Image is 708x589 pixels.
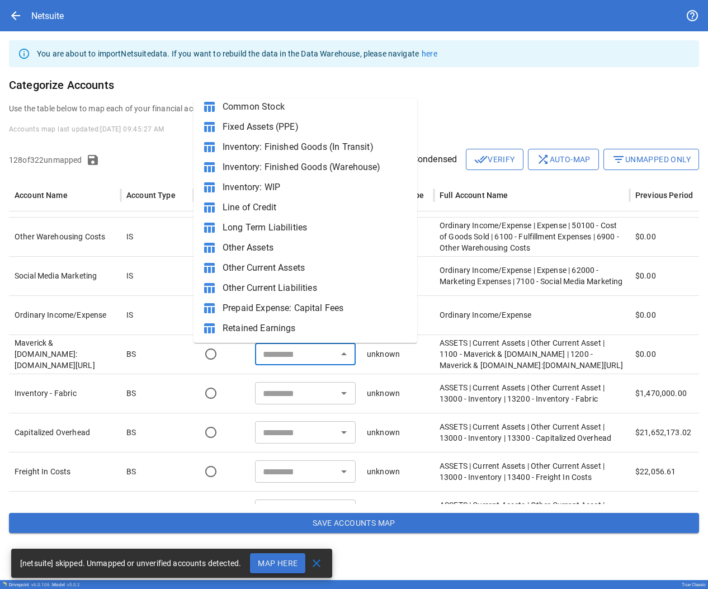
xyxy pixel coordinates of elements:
[367,388,400,399] p: unknown
[202,100,216,114] span: table_chart
[367,427,400,438] p: unknown
[635,309,656,321] p: $0.00
[126,388,136,399] p: BS
[202,181,216,194] span: table_chart
[223,140,408,154] span: Inventory: Finished Goods (In Transit)
[9,125,164,133] span: Accounts map last updated: [DATE] 09:45:27 AM
[223,322,408,335] span: Retained Earnings
[682,582,706,587] div: True Classic
[2,582,7,586] img: Drivepoint
[15,191,68,200] div: Account Name
[223,201,408,214] span: Line of Credit
[474,153,488,166] span: done_all
[466,149,523,170] button: Verify
[9,154,82,166] p: 128 of 322 unmapped
[528,149,599,170] button: Auto-map
[440,382,624,404] p: ASSETS | Current Assets | Other Current Asset | 13000 - Inventory | 13200 - Inventory - Fabric
[126,270,133,281] p: IS
[31,11,64,21] div: Netsuite
[223,261,408,275] span: Other Current Assets
[603,149,699,170] button: Unmapped Only
[336,464,352,479] button: Open
[336,346,352,362] button: Close
[223,281,408,295] span: Other Current Liabilities
[126,348,136,360] p: BS
[635,270,656,281] p: $0.00
[367,348,400,360] p: unknown
[15,309,115,321] p: Ordinary Income/Expense
[612,153,625,166] span: filter_list
[412,153,457,166] span: Condensed
[223,120,408,134] span: Fixed Assets (PPE)
[67,582,80,587] span: v 5.0.2
[310,557,323,570] span: close
[250,553,305,573] button: Map Here
[9,76,699,94] h6: Categorize Accounts
[9,9,22,22] span: arrow_back
[336,425,352,440] button: Open
[15,270,115,281] p: Social Media Marketing
[202,261,216,275] span: table_chart
[52,582,80,587] div: Model
[202,322,216,335] span: table_chart
[536,153,550,166] span: shuffle
[202,281,216,295] span: table_chart
[202,221,216,234] span: table_chart
[31,582,50,587] span: v 6.0.106
[223,241,408,255] span: Other Assets
[367,466,400,477] p: unknown
[635,466,676,477] p: $22,056.61
[635,427,691,438] p: $21,652,173.02
[9,513,699,533] button: Save Accounts Map
[202,201,216,214] span: table_chart
[15,466,115,477] p: Freight In Costs
[15,388,115,399] p: Inventory - Fabric
[440,421,624,444] p: ASSETS | Current Assets | Other Current Asset | 13000 - Inventory | 13300 - Capitalized Overhead
[635,348,656,360] p: $0.00
[440,337,624,371] p: ASSETS | Current Assets | Other Current Asset | 1100 - Maverick & [DOMAIN_NAME] | 1200 - Maverick...
[223,301,408,315] span: Prepaid Expense: Capital Fees
[9,582,50,587] div: Drivepoint
[202,140,216,154] span: table_chart
[15,427,115,438] p: Capitalized Overhead
[440,309,624,321] p: Ordinary Income/Expense
[440,460,624,483] p: ASSETS | Current Assets | Other Current Asset | 13000 - Inventory | 13400 - Freight In Costs
[635,191,693,200] div: Previous Period
[440,191,508,200] div: Full Account Name
[223,161,408,174] span: Inventory: Finished Goods (Warehouse)
[37,44,437,64] div: You are about to import Netsuite data. If you want to rebuild the data in the Data Warehouse, ple...
[126,466,136,477] p: BS
[440,220,624,253] p: Ordinary Income/Expense | Expense | 50100 - Cost of Goods Sold | 6100 - Fulfillment Expenses | 69...
[202,161,216,174] span: table_chart
[126,231,133,242] p: IS
[422,49,437,58] a: here
[15,337,115,371] p: Maverick & [DOMAIN_NAME]:[DOMAIN_NAME][URL]
[20,553,241,573] div: [netsuite] skipped. Unmapped or unverified accounts detected.
[440,265,624,287] p: Ordinary Income/Expense | Expense | 62000 - Marketing Expenses | 7100 - Social Media Marketing
[126,427,136,438] p: BS
[336,385,352,401] button: Open
[223,100,408,114] span: Common Stock
[202,241,216,255] span: table_chart
[223,221,408,234] span: Long Term Liabilities
[202,301,216,315] span: table_chart
[223,181,408,194] span: Inventory: WIP
[635,388,687,399] p: $1,470,000.00
[9,103,699,114] p: Use the table below to map each of your financial accounts to a Drivepoint Category.
[15,231,115,242] p: Other Warehousing Costs
[202,120,216,134] span: table_chart
[126,191,176,200] div: Account Type
[126,309,133,321] p: IS
[635,231,656,242] p: $0.00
